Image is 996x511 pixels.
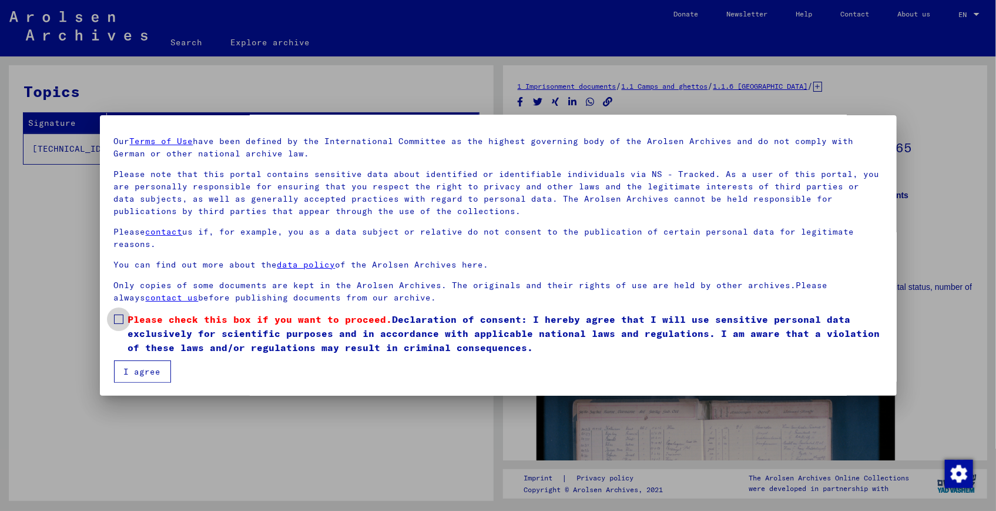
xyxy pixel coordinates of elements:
p: Please note that this portal contains sensitive data about identified or identifiable individuals... [114,168,883,218]
img: Change consent [945,460,973,488]
a: Terms of Use [130,136,193,146]
a: contact us [146,292,199,303]
font: Declaration of consent: I hereby agree that I will use sensitive personal data exclusively for sc... [128,313,880,353]
button: I agree [114,360,171,383]
p: Only copies of some documents are kept in the Arolsen Archives. The originals and their rights of... [114,279,883,304]
p: You can find out more about the of the Arolsen Archives here. [114,259,883,271]
a: contact [146,226,183,237]
span: Please check this box if you want to proceed. [128,313,393,325]
p: Our have been defined by the International Committee as the highest governing body of the Arolsen... [114,135,883,160]
p: Please us if, for example, you as a data subject or relative do not consent to the publication of... [114,226,883,251]
a: data policy [277,259,336,270]
div: Change consent [944,459,972,487]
